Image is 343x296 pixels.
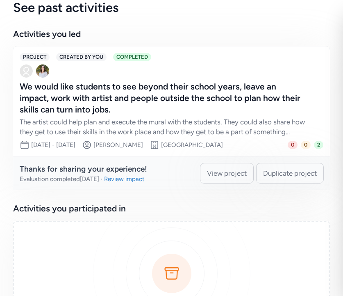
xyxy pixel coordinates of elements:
span: 0 [288,141,298,149]
div: Review impact [104,175,145,183]
div: See past activities [13,0,330,15]
div: Evaluation completed [DATE] [20,175,99,183]
button: View project [200,163,254,184]
span: PROJECT [20,53,50,61]
img: Avatar [20,64,33,78]
div: Thanks for sharing your experience! [20,163,147,175]
span: 2 [314,141,323,149]
div: [PERSON_NAME] [93,141,143,149]
h2: Activities you participated in [13,203,330,214]
img: Avatar [36,64,49,78]
span: · [101,175,102,183]
h2: Activities you led [13,28,330,40]
span: COMPLETED [113,53,151,61]
div: [GEOGRAPHIC_DATA] [161,141,223,149]
span: 0 [301,141,311,149]
span: View project [207,168,247,178]
span: [DATE] - [DATE] [31,141,75,149]
span: Duplicate project [263,168,317,178]
button: Duplicate project [256,163,324,184]
div: The artist could help plan and execute the mural with the students. They could also share how the... [20,117,307,137]
span: CREATED BY YOU [56,53,107,61]
div: We would like students to see beyond their school years, leave an impact, work with artist and pe... [20,81,307,115]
